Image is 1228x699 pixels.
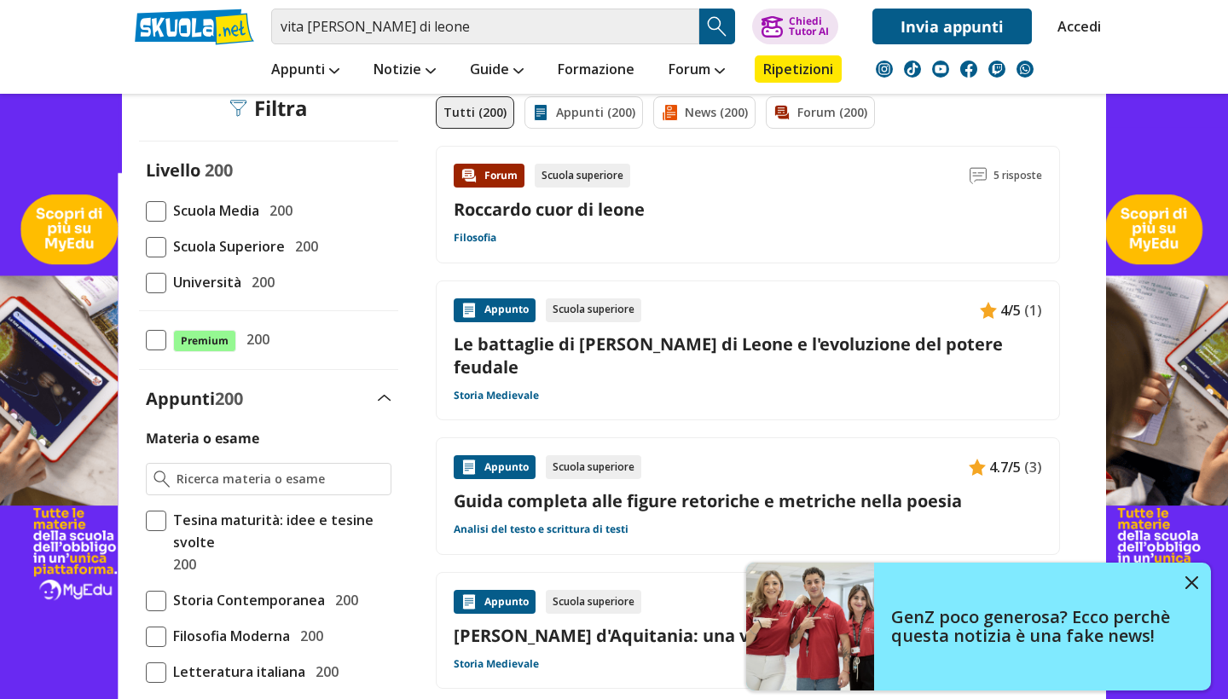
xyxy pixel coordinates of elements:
[460,167,478,184] img: Forum contenuto
[993,164,1042,188] span: 5 risposte
[205,159,233,182] span: 200
[293,625,323,647] span: 200
[288,235,318,257] span: 200
[369,55,440,86] a: Notizie
[789,16,829,37] div: Chiedi Tutor AI
[766,96,875,129] a: Forum (200)
[773,104,791,121] img: Forum filtro contenuto
[454,298,536,322] div: Appunto
[166,509,391,553] span: Tesina maturità: idee e tesine svolte
[166,553,196,575] span: 200
[546,298,641,322] div: Scuola superiore
[755,55,842,83] a: Ripetizioni
[245,271,275,293] span: 200
[535,164,630,188] div: Scuola superiore
[146,159,200,182] label: Livello
[746,563,1211,690] a: GenZ poco generosa? Ecco perchè questa notizia è una fake news!
[146,429,259,448] label: Materia o esame
[146,387,243,410] label: Appunti
[328,589,358,611] span: 200
[166,589,325,611] span: Storia Contemporanea
[752,9,838,44] button: ChiediTutor AI
[173,330,236,352] span: Premium
[436,96,514,129] a: Tutti (200)
[240,328,269,350] span: 200
[664,55,729,86] a: Forum
[166,661,305,683] span: Letteratura italiana
[454,523,628,536] a: Analisi del testo e scrittura di testi
[546,455,641,479] div: Scuola superiore
[263,199,293,222] span: 200
[1057,9,1093,44] a: Accedi
[230,96,308,120] div: Filtra
[653,96,756,129] a: News (200)
[166,625,290,647] span: Filosofia Moderna
[454,231,496,245] a: Filosofia
[454,624,1042,647] a: [PERSON_NAME] d'Aquitania: una vita tra amore, politica e cultura
[661,104,678,121] img: News filtro contenuto
[166,271,241,293] span: Università
[704,14,730,39] img: Cerca appunti, riassunti o versioni
[1024,456,1042,478] span: (3)
[454,332,1042,378] a: Le battaglie di [PERSON_NAME] di Leone e l'evoluzione del potere feudale
[970,167,987,184] img: Commenti lettura
[532,104,549,121] img: Appunti filtro contenuto
[230,100,247,117] img: Filtra filtri mobile
[177,471,384,488] input: Ricerca materia o esame
[454,657,539,671] a: Storia Medievale
[454,389,539,402] a: Storia Medievale
[267,55,344,86] a: Appunti
[378,395,391,401] img: Apri e chiudi sezione
[454,164,524,188] div: Forum
[1017,61,1034,78] img: WhatsApp
[460,593,478,610] img: Appunti contenuto
[1024,299,1042,321] span: (1)
[988,61,1005,78] img: twitch
[466,55,528,86] a: Guide
[460,302,478,319] img: Appunti contenuto
[153,471,170,488] img: Ricerca materia o esame
[454,198,645,221] a: Roccardo cuor di leone
[872,9,1032,44] a: Invia appunti
[980,302,997,319] img: Appunti contenuto
[904,61,921,78] img: tiktok
[989,456,1021,478] span: 4.7/5
[454,590,536,614] div: Appunto
[699,9,735,44] button: Search Button
[932,61,949,78] img: youtube
[454,489,1042,512] a: Guida completa alle figure retoriche e metriche nella poesia
[891,608,1173,645] h4: GenZ poco generosa? Ecco perchè questa notizia è una fake news!
[166,199,259,222] span: Scuola Media
[460,459,478,476] img: Appunti contenuto
[876,61,893,78] img: instagram
[1000,299,1021,321] span: 4/5
[960,61,977,78] img: facebook
[524,96,643,129] a: Appunti (200)
[215,387,243,410] span: 200
[454,455,536,479] div: Appunto
[271,9,699,44] input: Cerca appunti, riassunti o versioni
[969,459,986,476] img: Appunti contenuto
[166,235,285,257] span: Scuola Superiore
[553,55,639,86] a: Formazione
[546,590,641,614] div: Scuola superiore
[1185,576,1198,589] img: close
[309,661,339,683] span: 200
